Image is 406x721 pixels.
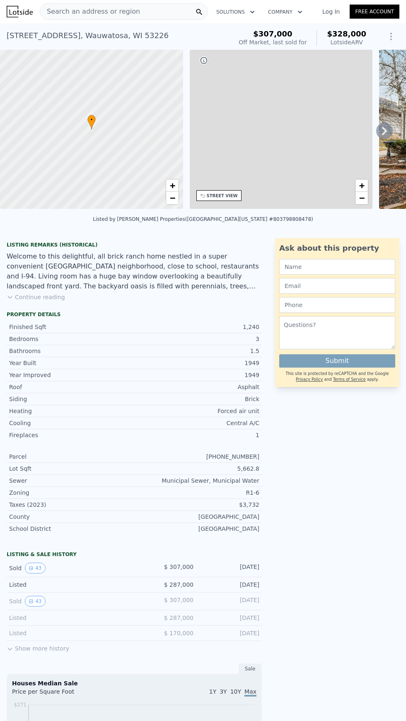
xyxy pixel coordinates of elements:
div: Houses Median Sale [12,679,256,687]
a: Zoom out [355,192,368,204]
a: Privacy Policy [296,377,323,382]
div: R1-6 [134,489,259,497]
button: Show more history [7,641,69,653]
span: $328,000 [327,29,366,38]
div: Asphalt [134,383,259,391]
div: Finished Sqft [9,323,134,331]
div: • [87,115,96,129]
button: Submit [279,354,395,368]
div: Brick [134,395,259,403]
div: Roof [9,383,134,391]
span: • [87,116,96,123]
button: Continue reading [7,293,65,301]
div: Sold [9,563,128,573]
div: Lot Sqft [9,465,134,473]
a: Terms of Service [333,377,366,382]
div: 3 [134,335,259,343]
span: − [169,193,175,203]
div: Central A/C [134,419,259,427]
span: $307,000 [253,29,292,38]
span: + [169,180,175,191]
div: Parcel [9,452,134,461]
div: [DATE] [200,581,259,589]
div: Fireplaces [9,431,134,439]
div: County [9,513,134,521]
div: Sale [239,663,262,674]
div: [STREET_ADDRESS] , Wauwatosa , WI 53226 [7,30,169,41]
span: Search an address or region [40,7,140,17]
div: Zoning [9,489,134,497]
div: 5,662.8 [134,465,259,473]
div: Siding [9,395,134,403]
div: Listed [9,629,128,637]
div: Sold [9,596,128,607]
div: Welcome to this delightful, all brick ranch home nestled in a super convenient [GEOGRAPHIC_DATA] ... [7,252,262,291]
div: Listed [9,614,128,622]
div: School District [9,525,134,533]
span: $ 287,000 [164,581,193,588]
div: Listed [9,581,128,589]
div: 1,240 [134,323,259,331]
button: Solutions [210,5,261,19]
div: Year Improved [9,371,134,379]
a: Zoom in [166,179,179,192]
span: + [359,180,365,191]
span: 1Y [209,688,216,695]
div: Off Market, last sold for [239,38,307,46]
span: $ 307,000 [164,564,193,570]
div: Heating [9,407,134,415]
div: 1.5 [134,347,259,355]
button: View historical data [25,563,45,573]
div: [GEOGRAPHIC_DATA] [134,525,259,533]
span: 10Y [230,688,241,695]
div: Lotside ARV [327,38,366,46]
div: [DATE] [200,614,259,622]
div: 1949 [134,359,259,367]
div: [PHONE_NUMBER] [134,452,259,461]
a: Free Account [350,5,399,19]
input: Name [279,259,395,275]
span: − [359,193,365,203]
div: Cooling [9,419,134,427]
div: 1 [134,431,259,439]
a: Zoom out [166,192,179,204]
span: Max [244,688,256,697]
button: Show Options [383,28,399,45]
div: Price per Square Foot [12,687,134,701]
img: Lotside [7,6,33,17]
span: $ 170,000 [164,630,193,636]
div: [DATE] [200,596,259,607]
tspan: $271 [14,702,27,708]
input: Email [279,278,395,294]
div: [GEOGRAPHIC_DATA] [134,513,259,521]
a: Log In [312,7,350,16]
div: Municipal Sewer, Municipal Water [134,477,259,485]
button: View historical data [25,596,45,607]
div: Forced air unit [134,407,259,415]
div: Sewer [9,477,134,485]
div: Taxes (2023) [9,501,134,509]
div: [DATE] [200,563,259,573]
button: Company [261,5,309,19]
span: $ 287,000 [164,615,193,621]
div: This site is protected by reCAPTCHA and the Google and apply. [279,371,395,383]
div: STREET VIEW [207,193,238,199]
a: Zoom in [355,179,368,192]
span: 3Y [220,688,227,695]
div: Listing Remarks (Historical) [7,242,262,248]
div: [DATE] [200,629,259,637]
div: Bathrooms [9,347,134,355]
div: Listed by [PERSON_NAME] Properties ([GEOGRAPHIC_DATA][US_STATE] #803798808478) [93,216,313,222]
input: Phone [279,297,395,313]
div: Property details [7,311,262,318]
div: $3,732 [134,501,259,509]
div: LISTING & SALE HISTORY [7,551,262,559]
div: Bedrooms [9,335,134,343]
div: 1949 [134,371,259,379]
div: Year Built [9,359,134,367]
span: $ 307,000 [164,597,193,603]
div: Ask about this property [279,242,395,254]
